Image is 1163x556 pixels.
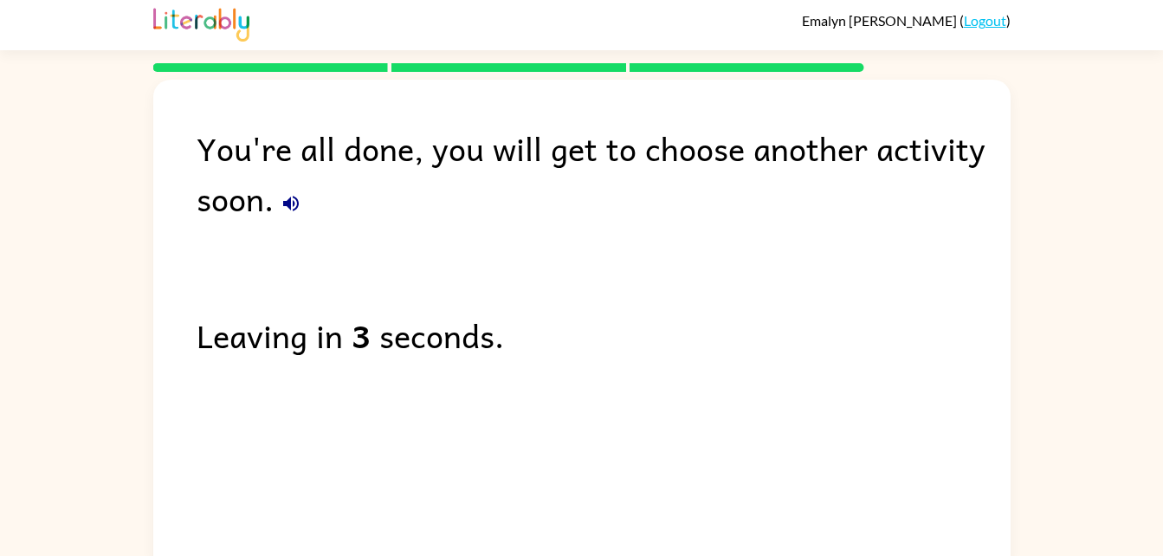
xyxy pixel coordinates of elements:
[352,310,371,360] b: 3
[153,3,249,42] img: Literably
[802,12,1011,29] div: ( )
[197,310,1011,360] div: Leaving in seconds.
[964,12,1006,29] a: Logout
[197,123,1011,223] div: You're all done, you will get to choose another activity soon.
[802,12,959,29] span: Emalyn [PERSON_NAME]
